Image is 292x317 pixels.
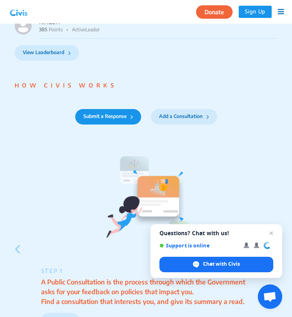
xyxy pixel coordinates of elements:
[41,297,251,306] li: Find a consultation that interests you, and give its summary a read.
[15,81,277,90] p: HOW CIVIS WORKS
[8,6,29,18] img: navlogo.png
[41,277,251,297] li: A Public Consultation is the process through which the Government asks for your feedback on polic...
[203,260,240,268] span: Chat with Civis
[239,6,272,18] button: Sign Up
[196,5,233,19] button: Donate
[151,109,217,125] button: Add a Consultation
[15,45,79,61] button: View Leaderboard
[258,284,282,309] div: Open chat
[41,267,251,275] p: STEP 1
[39,26,277,33] p: Points ActiveLeader
[75,109,141,125] button: Submit a Response
[159,243,238,249] span: Support is online
[15,145,277,267] img: steps image
[266,228,276,238] span: Close chat
[159,230,273,236] span: Questions? Chat with us!
[39,26,47,33] span: 385
[159,257,273,272] div: Chat with Civis
[196,7,239,15] a: Donate
[15,17,32,35] img: person-default.svg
